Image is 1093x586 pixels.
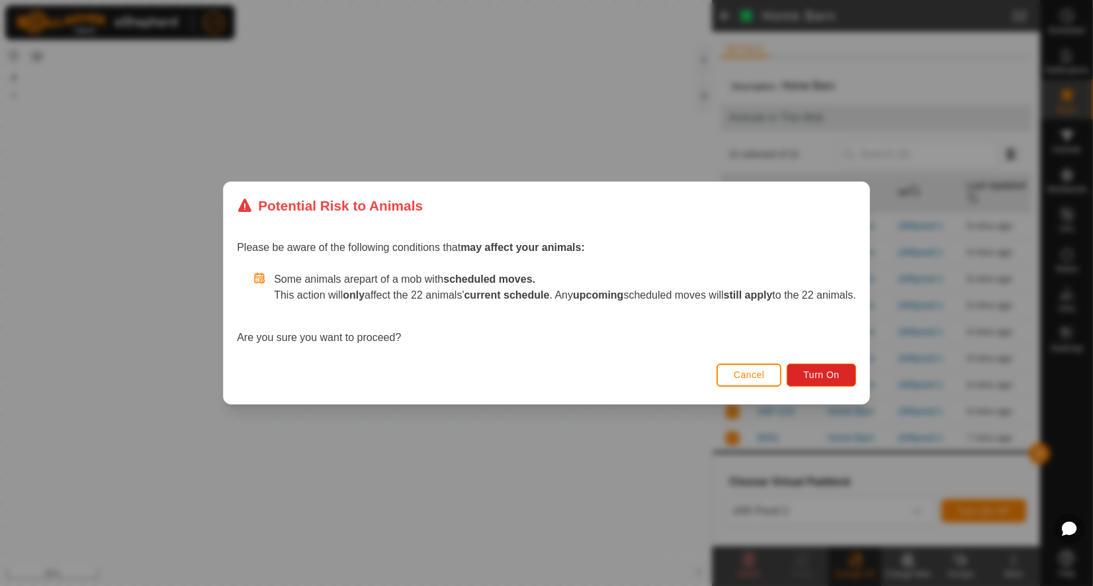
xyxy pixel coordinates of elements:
[443,273,535,285] strong: scheduled moves.
[724,289,773,301] strong: still apply
[359,273,535,285] span: part of a mob with
[274,271,856,287] p: Some animals are
[573,289,623,301] strong: upcoming
[237,242,585,253] span: Please be aware of the following conditions that
[464,289,550,301] strong: current schedule
[237,195,423,216] div: Potential Risk to Animals
[237,271,856,346] div: Are you sure you want to proceed?
[803,369,839,380] span: Turn On
[274,287,856,303] p: This action will affect the 22 animals' . Any scheduled moves will to the 22 animals.
[343,289,365,301] strong: only
[717,364,782,387] button: Cancel
[734,369,765,380] span: Cancel
[460,242,585,253] strong: may affect your animals:
[787,364,855,387] button: Turn On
